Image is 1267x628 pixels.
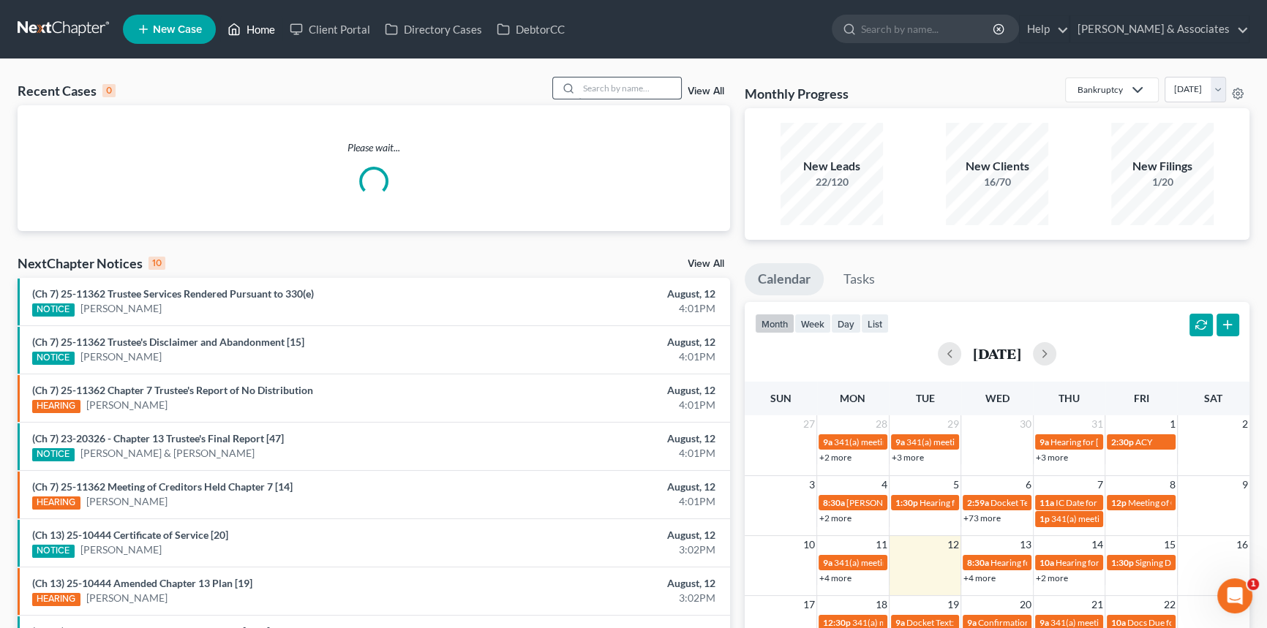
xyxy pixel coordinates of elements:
[1039,497,1054,508] span: 11a
[1090,415,1105,433] span: 31
[18,254,165,272] div: NextChapter Notices
[32,577,252,589] a: (Ch 13) 25-10444 Amended Chapter 13 Plan [19]
[1018,536,1033,553] span: 13
[920,497,1111,508] span: Hearing for [PERSON_NAME] & [PERSON_NAME]
[1162,536,1177,553] span: 15
[32,352,75,365] div: NOTICE
[1111,557,1134,568] span: 1:30p
[895,617,905,628] span: 9a
[874,415,889,433] span: 28
[861,15,995,42] input: Search by name...
[794,314,831,333] button: week
[1241,415,1249,433] span: 2
[1020,16,1069,42] a: Help
[1111,175,1214,189] div: 1/20
[745,85,849,102] h3: Monthly Progress
[497,349,715,364] div: 4:01PM
[830,263,888,295] a: Tasks
[819,452,851,463] a: +2 more
[1217,578,1252,613] iframe: Intercom live chat
[1111,436,1134,447] span: 2:30p
[834,557,975,568] span: 341(a) meeting for [PERSON_NAME]
[946,158,1048,175] div: New Clients
[990,497,1199,508] span: Docket Text: for [PERSON_NAME] & [PERSON_NAME]
[489,16,572,42] a: DebtorCC
[1024,476,1033,493] span: 6
[874,596,889,613] span: 18
[497,446,715,461] div: 4:01PM
[497,480,715,494] div: August, 12
[823,617,851,628] span: 12:30p
[1241,476,1249,493] span: 9
[1018,596,1033,613] span: 20
[32,448,75,461] div: NOTICE
[874,536,889,553] span: 11
[80,349,162,364] a: [PERSON_NAME]
[497,301,715,316] div: 4:01PM
[1111,617,1126,628] span: 10a
[802,596,816,613] span: 17
[1168,476,1177,493] span: 8
[1056,557,1170,568] span: Hearing for [PERSON_NAME]
[1039,513,1050,524] span: 1p
[1090,536,1105,553] span: 14
[770,392,792,404] span: Sun
[1036,572,1068,583] a: +2 more
[688,259,724,269] a: View All
[819,572,851,583] a: +4 more
[840,392,865,404] span: Mon
[978,617,1248,628] span: Confirmation hearing for Dually [PERSON_NAME] & [PERSON_NAME]
[18,82,116,99] div: Recent Cases
[80,301,162,316] a: [PERSON_NAME]
[1039,557,1054,568] span: 10a
[1070,16,1249,42] a: [PERSON_NAME] & Associates
[282,16,377,42] a: Client Portal
[1050,436,1165,447] span: Hearing for [PERSON_NAME]
[32,432,284,444] a: (Ch 7) 23-20326 - Chapter 13 Trustee's Final Report [47]
[892,452,924,463] a: +3 more
[579,77,681,99] input: Search by name...
[946,536,960,553] span: 12
[906,617,1037,628] span: Docket Text: for [PERSON_NAME]
[852,617,993,628] span: 341(a) meeting for [PERSON_NAME]
[973,346,1021,361] h2: [DATE]
[497,494,715,509] div: 4:01PM
[148,257,165,270] div: 10
[32,593,80,606] div: HEARING
[32,336,304,348] a: (Ch 7) 25-11362 Trustee's Disclaimer and Abandonment [15]
[86,591,168,605] a: [PERSON_NAME]
[32,480,293,493] a: (Ch 7) 25-11362 Meeting of Creditors Held Chapter 7 [14]
[32,529,228,541] a: (Ch 13) 25-10444 Certificate of Service [20]
[963,572,996,583] a: +4 more
[990,557,1182,568] span: Hearing for [PERSON_NAME] & [PERSON_NAME]
[895,497,918,508] span: 1:30p
[32,287,314,300] a: (Ch 7) 25-11362 Trustee Services Rendered Pursuant to 330(e)
[846,497,938,508] span: [PERSON_NAME] - Trial
[967,617,977,628] span: 9a
[32,400,80,413] div: HEARING
[497,287,715,301] div: August, 12
[985,392,1009,404] span: Wed
[32,545,75,558] div: NOTICE
[755,314,794,333] button: month
[377,16,489,42] a: Directory Cases
[834,436,1053,447] span: 341(a) meeting for [PERSON_NAME] & [PERSON_NAME]
[1059,392,1080,404] span: Thu
[497,528,715,542] div: August, 12
[895,436,905,447] span: 9a
[1090,596,1105,613] span: 21
[1111,158,1214,175] div: New Filings
[1039,436,1049,447] span: 9a
[808,476,816,493] span: 3
[861,314,889,333] button: list
[32,384,313,396] a: (Ch 7) 25-11362 Chapter 7 Trustee's Report of No Distribution
[1204,392,1222,404] span: Sat
[781,158,883,175] div: New Leads
[18,140,730,155] p: Please wait...
[946,175,1048,189] div: 16/70
[1036,452,1068,463] a: +3 more
[497,591,715,605] div: 3:02PM
[1096,476,1105,493] span: 7
[80,446,255,461] a: [PERSON_NAME] & [PERSON_NAME]
[1078,83,1123,96] div: Bankruptcy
